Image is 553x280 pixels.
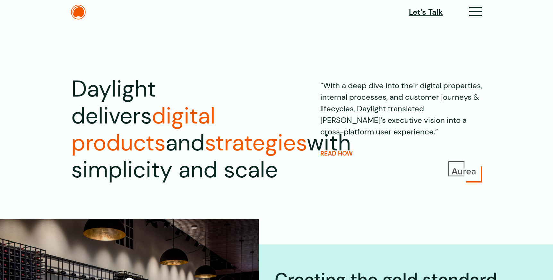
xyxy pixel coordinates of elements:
[71,76,278,183] h1: Daylight delivers and with simplicity and scale
[71,101,215,157] span: digital products
[205,128,307,157] span: strategies
[409,6,443,18] a: Let’s Talk
[320,76,482,138] p: “With a deep dive into their digital properties, internal processes, and customer journeys & life...
[320,150,353,157] a: READ HOW
[71,5,86,20] img: The Daylight Studio Logo
[447,160,477,178] img: Aurea Logo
